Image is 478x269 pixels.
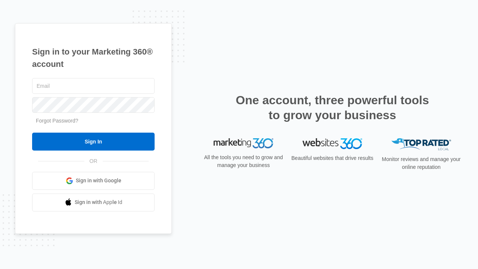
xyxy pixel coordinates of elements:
[32,46,155,70] h1: Sign in to your Marketing 360® account
[202,154,285,169] p: All the tools you need to grow and manage your business
[32,133,155,151] input: Sign In
[84,157,103,165] span: OR
[76,177,121,185] span: Sign in with Google
[233,93,431,123] h2: One account, three powerful tools to grow your business
[214,138,273,149] img: Marketing 360
[32,78,155,94] input: Email
[291,154,374,162] p: Beautiful websites that drive results
[391,138,451,151] img: Top Rated Local
[75,198,122,206] span: Sign in with Apple Id
[379,155,463,171] p: Monitor reviews and manage your online reputation
[302,138,362,149] img: Websites 360
[32,172,155,190] a: Sign in with Google
[36,118,78,124] a: Forgot Password?
[32,194,155,211] a: Sign in with Apple Id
